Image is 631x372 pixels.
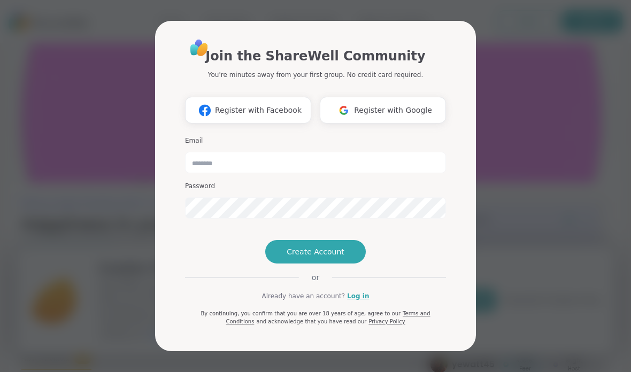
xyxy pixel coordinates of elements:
span: and acknowledge that you have read our [256,319,366,324]
h3: Password [185,182,446,191]
span: Already have an account? [261,291,345,301]
h1: Join the ShareWell Community [205,46,425,66]
button: Register with Google [320,97,446,123]
img: ShareWell Logomark [334,100,354,120]
a: Terms and Conditions [226,311,430,324]
span: or [299,272,332,283]
a: Log in [347,291,369,301]
p: You're minutes away from your first group. No credit card required. [208,70,423,80]
h3: Email [185,136,446,145]
img: ShareWell Logo [187,36,211,60]
span: Register with Google [354,105,432,116]
img: ShareWell Logomark [195,100,215,120]
span: Create Account [287,246,344,257]
span: Register with Facebook [215,105,302,116]
button: Register with Facebook [185,97,311,123]
span: By continuing, you confirm that you are over 18 years of age, agree to our [201,311,401,316]
button: Create Account [265,240,366,263]
a: Privacy Policy [368,319,405,324]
